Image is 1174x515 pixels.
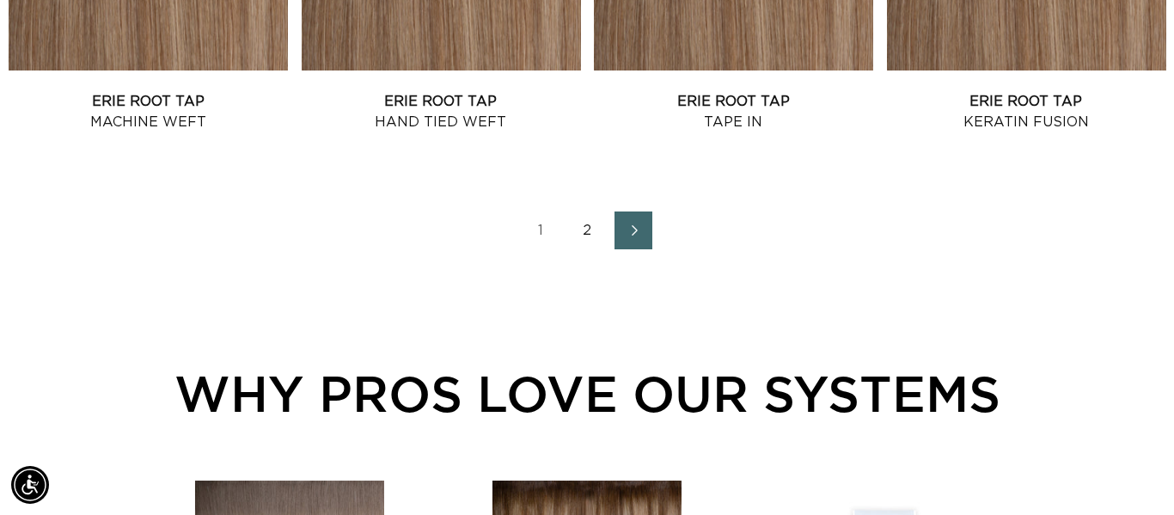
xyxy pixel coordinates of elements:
a: Erie Root Tap Keratin Fusion [887,91,1166,132]
a: Next page [615,212,652,249]
div: Accessibility Menu [11,466,49,504]
a: Erie Root Tap Hand Tied Weft [302,91,581,132]
div: WHY PROS LOVE OUR SYSTEMS [103,356,1071,431]
a: Page 2 [568,212,606,249]
a: Page 1 [522,212,559,249]
a: Erie Root Tap Machine Weft [9,91,288,132]
nav: Pagination [9,212,1165,249]
a: Erie Root Tap Tape In [594,91,873,132]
